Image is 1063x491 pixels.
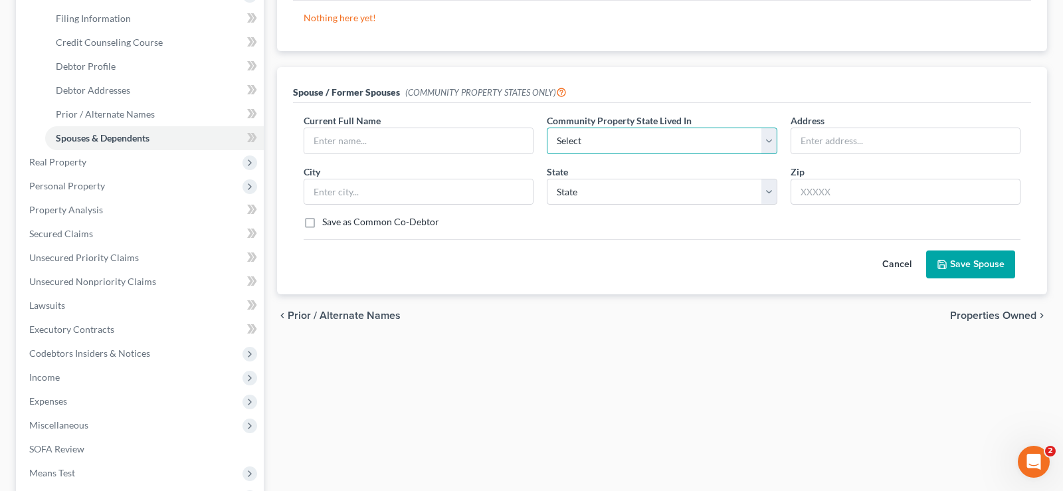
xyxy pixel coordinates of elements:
a: Secured Claims [19,222,264,246]
span: Community Property State Lived In [547,115,692,126]
span: Real Property [29,156,86,167]
span: Income [29,371,60,383]
a: Executory Contracts [19,318,264,342]
span: (COMMUNITY PROPERTY STATES ONLY) [405,87,567,98]
span: Debtor Addresses [56,84,130,96]
a: Credit Counseling Course [45,31,264,54]
a: Unsecured Nonpriority Claims [19,270,264,294]
span: Spouses & Dependents [56,132,149,144]
a: Debtor Profile [45,54,264,78]
p: Nothing here yet! [304,11,1020,25]
span: Current Full Name [304,115,381,126]
span: Property Analysis [29,204,103,215]
label: City [304,165,320,179]
span: Miscellaneous [29,419,88,431]
input: Enter name... [304,128,533,153]
button: Properties Owned chevron_right [950,310,1047,321]
i: chevron_left [277,310,288,321]
span: Debtor Profile [56,60,116,72]
span: Prior / Alternate Names [56,108,155,120]
span: Spouse / Former Spouses [293,86,400,98]
iframe: Intercom live chat [1018,446,1050,478]
span: Codebtors Insiders & Notices [29,347,150,359]
a: Filing Information [45,7,264,31]
span: Filing Information [56,13,131,24]
a: Spouses & Dependents [45,126,264,150]
span: Executory Contracts [29,324,114,335]
button: chevron_left Prior / Alternate Names [277,310,401,321]
span: Credit Counseling Course [56,37,163,48]
a: Unsecured Priority Claims [19,246,264,270]
span: Unsecured Priority Claims [29,252,139,263]
a: SOFA Review [19,437,264,461]
span: Expenses [29,395,67,407]
span: Properties Owned [950,310,1036,321]
span: Lawsuits [29,300,65,311]
span: Personal Property [29,180,105,191]
button: Cancel [868,251,926,278]
span: Means Test [29,467,75,478]
input: Enter address... [791,128,1020,153]
input: Enter city... [304,179,533,205]
span: Unsecured Nonpriority Claims [29,276,156,287]
button: Save Spouse [926,250,1015,278]
a: Prior / Alternate Names [45,102,264,126]
label: Address [791,114,824,128]
span: SOFA Review [29,443,84,454]
input: XXXXX [791,179,1020,205]
a: Debtor Addresses [45,78,264,102]
span: 2 [1045,446,1056,456]
label: State [547,165,568,179]
a: Lawsuits [19,294,264,318]
a: Property Analysis [19,198,264,222]
label: Save as Common Co-Debtor [322,215,439,229]
span: Prior / Alternate Names [288,310,401,321]
span: Secured Claims [29,228,93,239]
label: Zip [791,165,805,179]
i: chevron_right [1036,310,1047,321]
